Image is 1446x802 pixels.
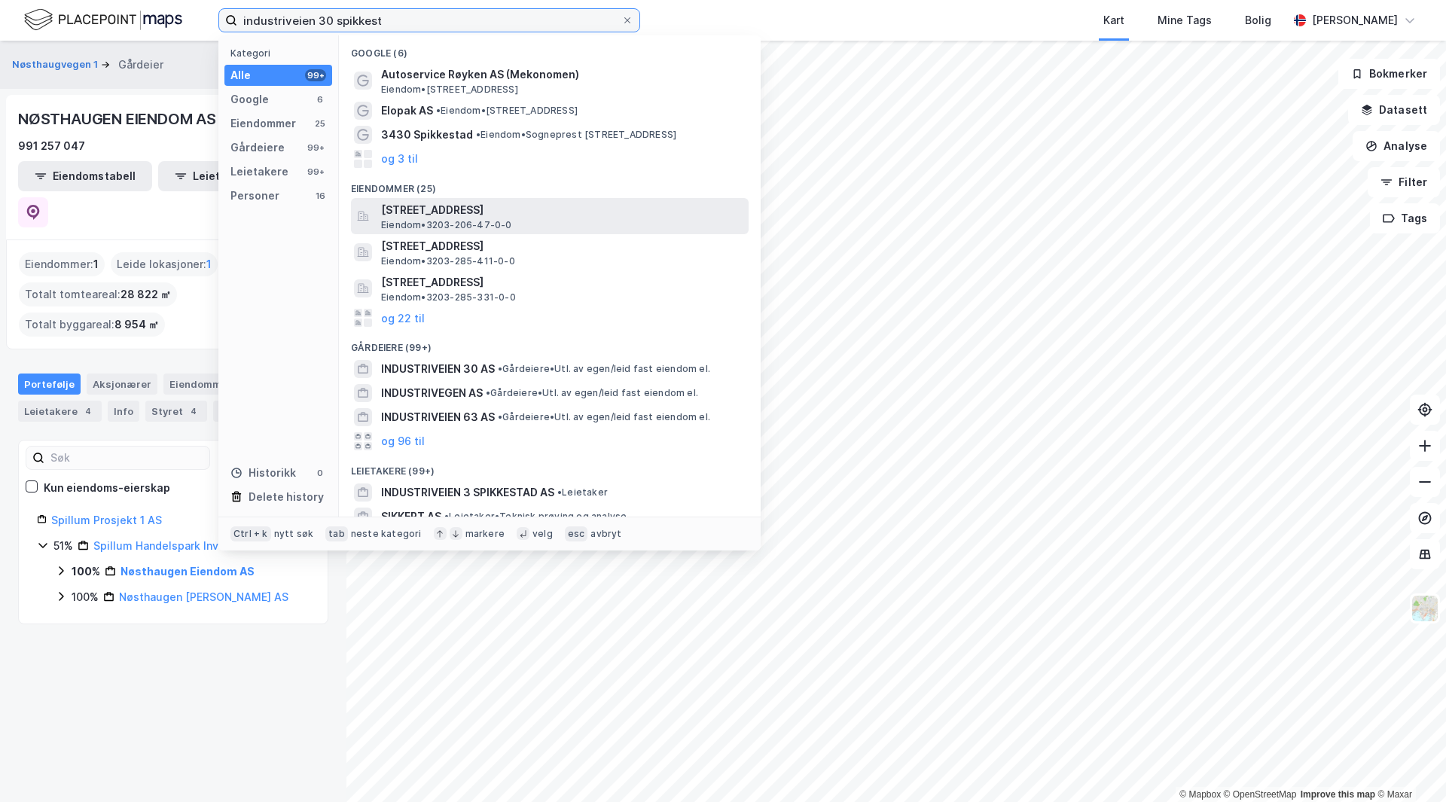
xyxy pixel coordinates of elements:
[120,285,171,303] span: 28 822 ㎡
[163,374,256,395] div: Eiendommer
[230,47,332,59] div: Kategori
[381,237,743,255] span: [STREET_ADDRESS]
[339,171,761,198] div: Eiendommer (25)
[532,528,553,540] div: velg
[19,282,177,306] div: Totalt tomteareal :
[1411,594,1439,623] img: Z
[381,66,743,84] span: Autoservice Røyken AS (Mekonomen)
[351,528,422,540] div: neste kategori
[145,401,207,422] div: Styret
[381,255,515,267] span: Eiendom • 3203-285-411-0-0
[381,384,483,402] span: INDUSTRIVEGEN AS
[87,374,157,395] div: Aksjonærer
[44,479,170,497] div: Kun eiendoms-eierskap
[1158,11,1212,29] div: Mine Tags
[339,453,761,480] div: Leietakere (99+)
[381,508,441,526] span: SIKKERT AS
[44,447,209,469] input: Søk
[1312,11,1398,29] div: [PERSON_NAME]
[381,126,473,144] span: 3430 Spikkestad
[1245,11,1271,29] div: Bolig
[314,467,326,479] div: 0
[444,511,627,523] span: Leietaker • Teknisk prøving og analyse
[81,404,96,419] div: 4
[1353,131,1440,161] button: Analyse
[1371,730,1446,802] div: Kontrollprogram for chat
[230,163,288,181] div: Leietakere
[72,588,99,606] div: 100%
[1370,203,1440,233] button: Tags
[230,187,279,205] div: Personer
[249,488,324,506] div: Delete history
[339,35,761,63] div: Google (6)
[476,129,480,140] span: •
[230,90,269,108] div: Google
[108,401,139,422] div: Info
[305,69,326,81] div: 99+
[230,526,271,541] div: Ctrl + k
[18,374,81,395] div: Portefølje
[381,273,743,291] span: [STREET_ADDRESS]
[118,56,163,74] div: Gårdeier
[314,117,326,130] div: 25
[381,102,433,120] span: Elopak AS
[120,565,255,578] a: Nøsthaugen Eiendom AS
[230,114,296,133] div: Eiendommer
[51,514,162,526] a: Spillum Prosjekt 1 AS
[1224,789,1297,800] a: OpenStreetMap
[314,93,326,105] div: 6
[381,432,425,450] button: og 96 til
[72,563,100,581] div: 100%
[1179,789,1221,800] a: Mapbox
[158,161,292,191] button: Leietakertabell
[114,316,159,334] span: 8 954 ㎡
[19,313,165,337] div: Totalt byggareal :
[237,9,621,32] input: Søk på adresse, matrikkel, gårdeiere, leietakere eller personer
[498,411,502,422] span: •
[1301,789,1375,800] a: Improve this map
[381,219,512,231] span: Eiendom • 3203-206-47-0-0
[381,201,743,219] span: [STREET_ADDRESS]
[12,57,101,72] button: Nøsthaugvegen 1
[381,84,518,96] span: Eiendom • [STREET_ADDRESS]
[305,166,326,178] div: 99+
[1338,59,1440,89] button: Bokmerker
[325,526,348,541] div: tab
[498,363,502,374] span: •
[590,528,621,540] div: avbryt
[436,105,441,116] span: •
[305,142,326,154] div: 99+
[53,537,73,555] div: 51%
[381,309,425,327] button: og 22 til
[381,360,495,378] span: INDUSTRIVEIEN 30 AS
[230,464,296,482] div: Historikk
[436,105,578,117] span: Eiendom • [STREET_ADDRESS]
[476,129,676,141] span: Eiendom • Sogneprest [STREET_ADDRESS]
[557,486,562,498] span: •
[381,483,554,502] span: INDUSTRIVEIEN 3 SPIKKESTAD AS
[1348,95,1440,125] button: Datasett
[186,404,201,419] div: 4
[213,401,316,422] div: Transaksjoner
[111,252,218,276] div: Leide lokasjoner :
[93,255,99,273] span: 1
[274,528,314,540] div: nytt søk
[18,161,152,191] button: Eiendomstabell
[314,190,326,202] div: 16
[486,387,698,399] span: Gårdeiere • Utl. av egen/leid fast eiendom el.
[565,526,588,541] div: esc
[498,411,710,423] span: Gårdeiere • Utl. av egen/leid fast eiendom el.
[381,408,495,426] span: INDUSTRIVEIEN 63 AS
[381,291,516,303] span: Eiendom • 3203-285-331-0-0
[206,255,212,273] span: 1
[444,511,449,522] span: •
[557,486,608,499] span: Leietaker
[18,401,102,422] div: Leietakere
[1103,11,1124,29] div: Kart
[19,252,105,276] div: Eiendommer :
[230,139,285,157] div: Gårdeiere
[93,539,253,552] a: Spillum Handelspark Invest AS
[339,330,761,357] div: Gårdeiere (99+)
[486,387,490,398] span: •
[465,528,505,540] div: markere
